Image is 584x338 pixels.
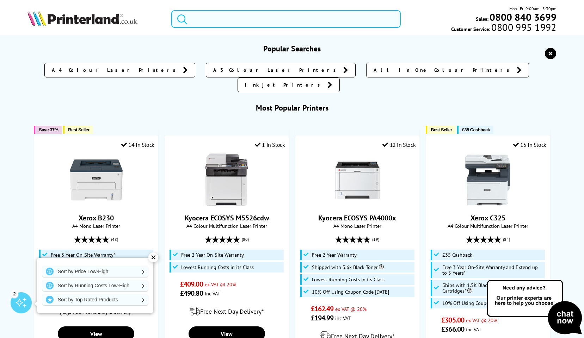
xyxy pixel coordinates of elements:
[312,289,389,295] span: 10% Off Using Coupon Code [DATE]
[121,141,154,148] div: 14 In Stock
[148,252,158,262] div: ✕
[63,126,93,134] button: Best Seller
[366,63,529,77] a: All In One Colour Printers
[471,213,505,223] a: Xerox C325
[503,233,510,246] span: (84)
[430,223,546,229] span: A4 Colour Multifunction Laser Printer
[335,306,367,312] span: ex VAT @ 20%
[238,77,340,92] a: Inkjet Printers
[205,281,236,288] span: ex VAT @ 20%
[11,290,18,298] div: 2
[466,326,481,333] span: inc VAT
[42,266,148,277] a: Sort by Price Low-High
[488,14,557,20] a: 0800 840 3699
[206,63,356,77] a: A3 Colour Laser Printers
[509,5,557,12] span: Mon - Fri 9:00am - 5:30pm
[331,201,384,208] a: Kyocera ECOSYS PA4000x
[485,279,584,337] img: Open Live Chat window
[318,213,396,223] a: Kyocera ECOSYS PA4000x
[27,44,557,54] h3: Popular Searches
[513,141,546,148] div: 15 In Stock
[185,213,269,223] a: Kyocera ECOSYS M5526cdw
[490,11,557,24] b: 0800 840 3699
[111,233,118,246] span: (48)
[255,141,285,148] div: 1 In Stock
[181,252,244,258] span: Free 2 Year On-Site Warranty
[44,63,195,77] a: A4 Colour Laser Printers
[213,67,340,74] span: A3 Colour Laser Printers
[27,11,137,26] img: Printerland Logo
[42,280,148,291] a: Sort by Running Costs Low-High
[374,67,513,74] span: All In One Colour Printers
[34,126,62,134] button: Save 37%
[372,233,379,246] span: (19)
[180,280,203,289] span: £409.00
[242,233,249,246] span: (80)
[51,252,115,258] span: Free 3 Year On-Site Warranty*
[39,127,58,132] span: Save 37%
[442,282,543,294] span: Ships with 1.5K Black and 1K CMY Toner Cartridges*
[27,11,162,27] a: Printerland Logo
[426,126,456,134] button: Best Seller
[490,24,556,31] span: 0800 995 1992
[462,127,490,132] span: £35 Cashback
[476,15,488,22] span: Sales:
[181,264,254,270] span: Lowest Running Costs in its Class
[451,24,556,32] span: Customer Service:
[70,154,123,206] img: Xerox B230
[335,315,351,321] span: inc VAT
[311,304,334,313] span: £162.49
[52,67,179,74] span: A4 Colour Laser Printers
[200,201,253,208] a: Kyocera ECOSYS M5526cdw
[38,223,154,229] span: A4 Mono Laser Printer
[79,213,114,223] a: Xerox B230
[68,127,90,132] span: Best Seller
[27,103,557,113] h3: Most Popular Printers
[442,252,472,258] span: £35 Cashback
[461,154,514,206] img: Xerox C325
[245,81,324,88] span: Inkjet Printers
[205,290,220,297] span: inc VAT
[457,126,493,134] button: £35 Cashback
[466,317,497,324] span: ex VAT @ 20%
[331,154,384,206] img: Kyocera ECOSYS PA4000x
[311,313,334,323] span: £194.99
[70,201,123,208] a: Xerox B230
[180,289,203,298] span: £490.80
[441,325,464,334] span: £366.00
[431,127,452,132] span: Best Seller
[168,301,285,321] div: modal_delivery
[168,223,285,229] span: A4 Colour Multifunction Laser Printer
[312,277,385,282] span: Lowest Running Costs in its Class
[42,294,148,305] a: Sort by Top Rated Products
[299,223,416,229] span: A4 Mono Laser Printer
[312,264,384,270] span: Shipped with 3.6k Black Toner
[441,315,464,325] span: £305.00
[382,141,416,148] div: 12 In Stock
[461,201,514,208] a: Xerox C325
[312,252,357,258] span: Free 2 Year Warranty
[200,154,253,206] img: Kyocera ECOSYS M5526cdw
[442,300,520,306] span: 10% Off Using Coupon Code [DATE]
[442,264,543,276] span: Free 3 Year On-Site Warranty and Extend up to 5 Years*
